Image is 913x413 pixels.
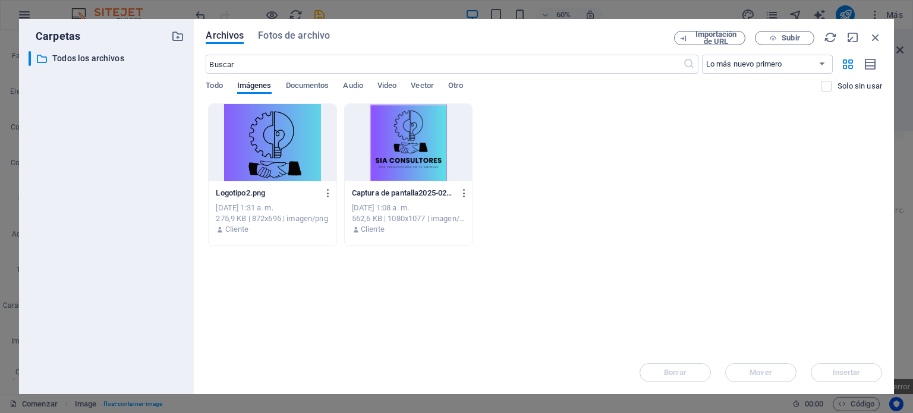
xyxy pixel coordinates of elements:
p: Muestra solo los archivos que no se usan en el sitio web. Los archivos añadidos durante esta sesi... [838,81,882,92]
font: 562,6 KB | 1080x1077 | imagen/png [352,214,473,223]
font: Todos los archivos [52,53,124,63]
font: Audio [343,81,363,90]
div: 562,6 KB | 1080x1077 | imagen/png [352,213,465,224]
font: Importación de URL [695,30,737,46]
font: Carpetas [36,30,80,42]
font: [DATE] 1:08 a. m. [352,203,409,212]
font: Cliente [225,225,249,234]
font: Todo [206,81,222,90]
font: Logotipo2.png [216,188,265,197]
font: Documentos [286,81,329,90]
div: 275,9 KB | 872x695 | imagen/png [216,213,329,224]
font: Fotos de archivo [258,30,330,41]
font: Archivos [206,30,244,41]
font: Vector [411,81,434,90]
font: [DATE] 1:31 a. m. [216,203,273,212]
font: Solo sin usar [838,81,882,90]
i: Crear nueva carpeta [171,30,184,43]
font: 275,9 KB | 872x695 | imagen/png [216,214,328,223]
font: Otro [448,81,463,90]
font: Captura de pantalla2025-02-01155801.png [352,188,498,197]
i: Recargar [824,31,837,44]
font: SOLUCIONES INTEGRALES ADMINISTRATIVAS CONSULTORES LIMITADA [64,10,578,25]
i: Cerca [869,31,882,44]
p: Captura de pantalla2025-02-01155801.png [352,188,454,198]
font: Imágenes [237,81,272,90]
i: Minimizar [846,31,860,44]
font: Video [377,81,396,90]
button: Importación de URL [674,31,745,45]
input: Buscar [206,55,682,74]
button: Subir [755,31,814,45]
font: Cliente [361,225,385,234]
font: Subir [782,33,799,42]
